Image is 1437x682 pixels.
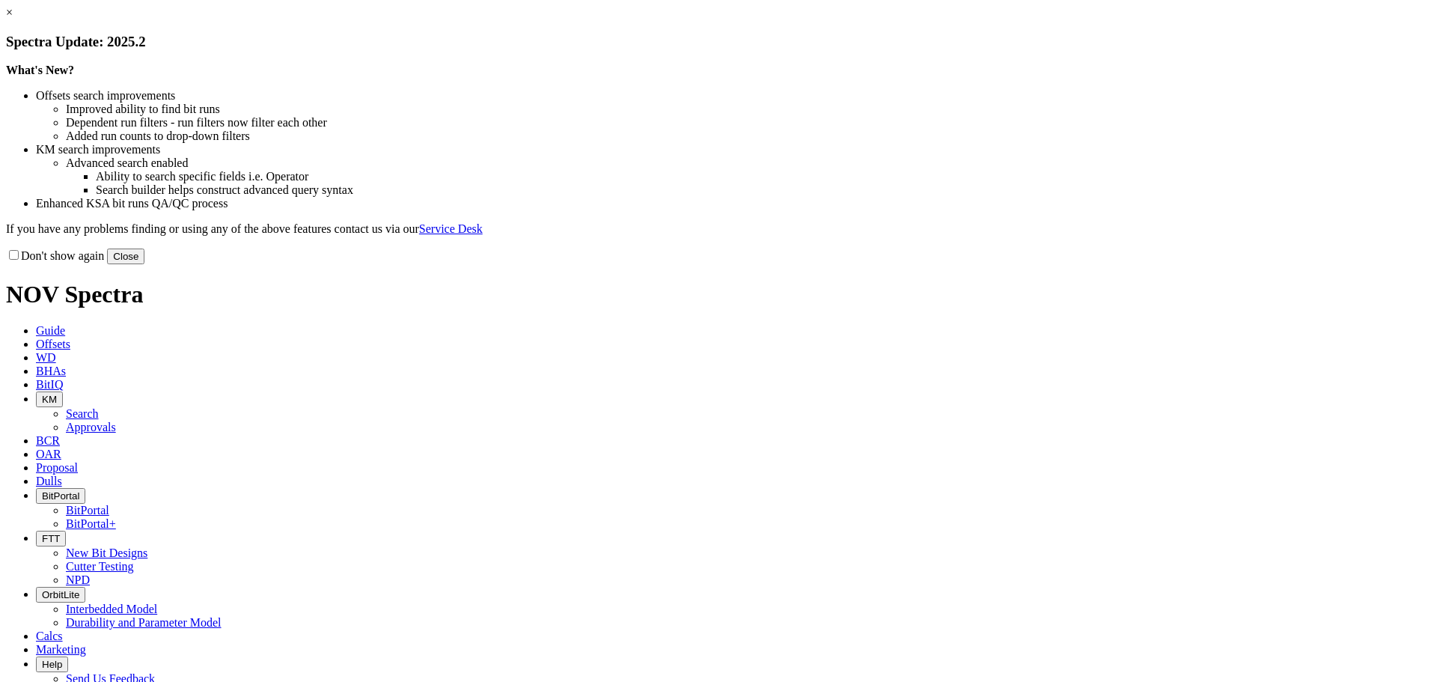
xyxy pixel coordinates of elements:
button: Close [107,249,144,264]
span: BitPortal [42,490,79,502]
li: KM search improvements [36,143,1431,156]
a: NPD [66,573,90,586]
li: Advanced search enabled [66,156,1431,170]
li: Ability to search specific fields i.e. Operator [96,170,1431,183]
span: Dulls [36,475,62,487]
a: Search [66,407,99,420]
strong: What's New? [6,64,74,76]
span: KM [42,394,57,405]
li: Search builder helps construct advanced query syntax [96,183,1431,197]
a: Interbedded Model [66,603,157,615]
a: Service Desk [419,222,483,235]
h3: Spectra Update: 2025.2 [6,34,1431,50]
span: WD [36,351,56,364]
span: BHAs [36,365,66,377]
a: Durability and Parameter Model [66,616,222,629]
span: OAR [36,448,61,460]
span: BitIQ [36,378,63,391]
span: Marketing [36,643,86,656]
p: If you have any problems finding or using any of the above features contact us via our [6,222,1431,236]
span: Help [42,659,62,670]
li: Dependent run filters - run filters now filter each other [66,116,1431,130]
span: Guide [36,324,65,337]
li: Added run counts to drop-down filters [66,130,1431,143]
span: Proposal [36,461,78,474]
span: BCR [36,434,60,447]
input: Don't show again [9,250,19,260]
span: FTT [42,533,60,544]
a: BitPortal+ [66,517,116,530]
span: Calcs [36,630,63,642]
h1: NOV Spectra [6,281,1431,308]
li: Enhanced KSA bit runs QA/QC process [36,197,1431,210]
li: Improved ability to find bit runs [66,103,1431,116]
label: Don't show again [6,249,104,262]
a: × [6,6,13,19]
a: New Bit Designs [66,546,147,559]
span: Offsets [36,338,70,350]
a: Approvals [66,421,116,433]
li: Offsets search improvements [36,89,1431,103]
span: OrbitLite [42,589,79,600]
a: Cutter Testing [66,560,134,573]
a: BitPortal [66,504,109,517]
